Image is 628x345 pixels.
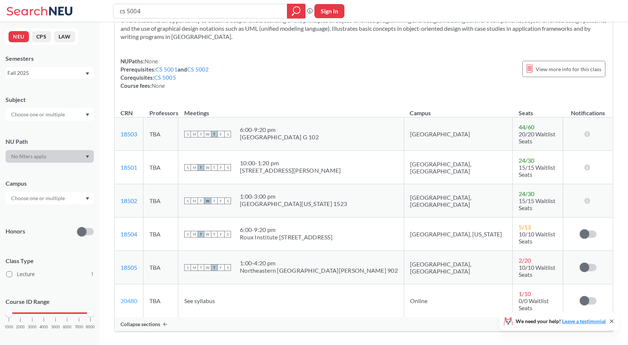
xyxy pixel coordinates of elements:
[519,197,555,211] span: 15/15 Waitlist Seats
[287,4,305,19] div: magnifying glass
[86,325,95,329] span: 8000
[7,194,70,203] input: Choose one or multiple
[6,257,94,265] span: Class Type
[6,150,94,163] div: Dropdown arrow
[224,231,231,238] span: S
[562,318,606,324] a: Leave a testimonial
[519,297,549,311] span: 0/0 Waitlist Seats
[28,325,37,329] span: 3000
[404,218,512,251] td: [GEOGRAPHIC_DATA], [US_STATE]
[119,5,282,17] input: Class, professor, course number, "phrase"
[218,131,224,137] span: F
[120,297,137,304] a: 20480
[519,123,534,130] span: 44 / 60
[240,267,398,274] div: Northeastern [GEOGRAPHIC_DATA][PERSON_NAME] 902
[7,69,85,77] div: Fall 2025
[120,164,137,171] a: 18501
[519,230,555,245] span: 10/10 Waitlist Seats
[32,31,51,42] button: CPS
[519,164,555,178] span: 15/15 Waitlist Seats
[86,155,89,158] svg: Dropdown arrow
[519,257,531,264] span: 2 / 20
[404,184,512,218] td: [GEOGRAPHIC_DATA], [GEOGRAPHIC_DATA]
[519,157,534,164] span: 24 / 30
[218,264,224,271] span: F
[7,110,70,119] input: Choose one or multiple
[6,227,25,236] p: Honors
[91,270,94,278] span: 1
[184,231,191,238] span: S
[218,164,224,171] span: F
[143,117,178,151] td: TBA
[204,231,211,238] span: W
[51,325,60,329] span: 5000
[143,151,178,184] td: TBA
[143,184,178,218] td: TBA
[120,109,133,117] div: CRN
[404,151,512,184] td: [GEOGRAPHIC_DATA], [GEOGRAPHIC_DATA]
[191,164,198,171] span: M
[404,251,512,284] td: [GEOGRAPHIC_DATA], [GEOGRAPHIC_DATA]
[240,233,333,241] div: Roux Institute [STREET_ADDRESS]
[519,264,555,278] span: 10/10 Waitlist Seats
[224,198,231,204] span: S
[9,31,29,42] button: NEU
[224,131,231,137] span: S
[86,197,89,200] svg: Dropdown arrow
[519,190,534,197] span: 24 / 30
[184,131,191,137] span: S
[4,325,13,329] span: 1000
[6,269,94,279] label: Lecture
[211,164,218,171] span: T
[6,67,94,79] div: Fall 2025Dropdown arrow
[184,198,191,204] span: S
[536,64,601,74] span: View more info for this class
[120,264,137,271] a: 18505
[516,319,606,324] span: We need your help!
[513,102,563,117] th: Seats
[218,231,224,238] span: F
[404,102,512,117] th: Campus
[178,102,404,117] th: Meetings
[240,167,341,174] div: [STREET_ADDRESS][PERSON_NAME]
[115,317,613,331] div: Collapse sections
[39,325,48,329] span: 4000
[120,321,160,328] span: Collapse sections
[240,126,319,133] div: 6:00 - 9:20 pm
[63,325,72,329] span: 6000
[404,117,512,151] td: [GEOGRAPHIC_DATA]
[143,218,178,251] td: TBA
[198,131,204,137] span: T
[519,223,531,230] span: 5 / 13
[563,102,613,117] th: Notifications
[404,284,512,318] td: Online
[120,230,137,238] a: 18504
[204,164,211,171] span: W
[191,131,198,137] span: M
[240,133,319,141] div: [GEOGRAPHIC_DATA] G 102
[184,297,215,304] span: See syllabus
[86,72,89,75] svg: Dropdown arrow
[120,130,137,137] a: 18503
[204,198,211,204] span: W
[240,200,347,208] div: [GEOGRAPHIC_DATA][US_STATE] 1523
[6,179,94,188] div: Campus
[75,325,83,329] span: 7000
[519,290,531,297] span: 1 / 10
[152,82,165,89] span: None
[240,259,398,267] div: 1:00 - 4:20 pm
[240,226,333,233] div: 6:00 - 9:20 pm
[211,198,218,204] span: T
[187,66,209,73] a: CS 5002
[224,164,231,171] span: S
[156,66,178,73] a: CS 5001
[6,298,94,306] p: Course ID Range
[218,198,224,204] span: F
[184,164,191,171] span: S
[143,284,178,318] td: TBA
[314,4,344,18] button: Sign In
[292,6,301,16] svg: magnifying glass
[6,54,94,63] div: Semesters
[198,264,204,271] span: T
[145,58,158,64] span: None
